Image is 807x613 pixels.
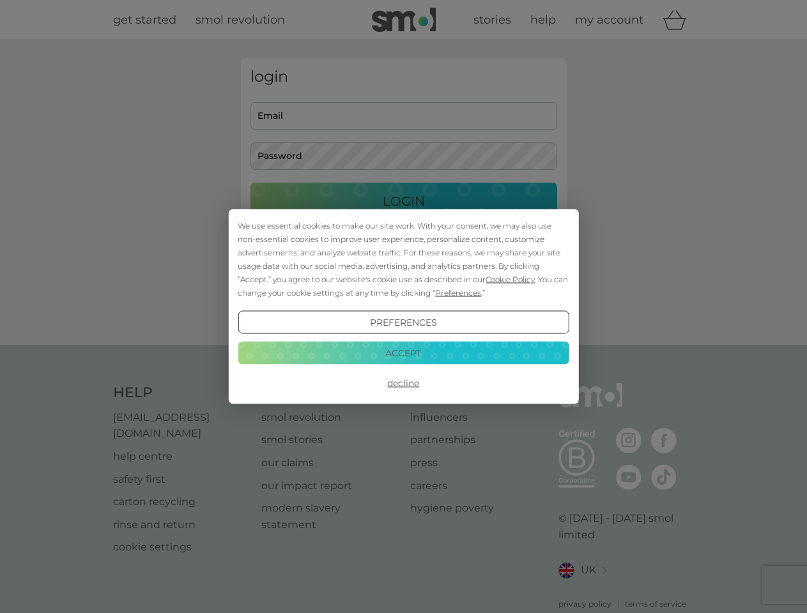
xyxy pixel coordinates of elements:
[238,341,569,364] button: Accept
[238,372,569,395] button: Decline
[486,275,535,284] span: Cookie Policy
[238,219,569,299] div: We use essential cookies to make our site work. With your consent, we may also use non-essential ...
[238,311,569,334] button: Preferences
[228,209,578,404] div: Cookie Consent Prompt
[435,288,481,298] span: Preferences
